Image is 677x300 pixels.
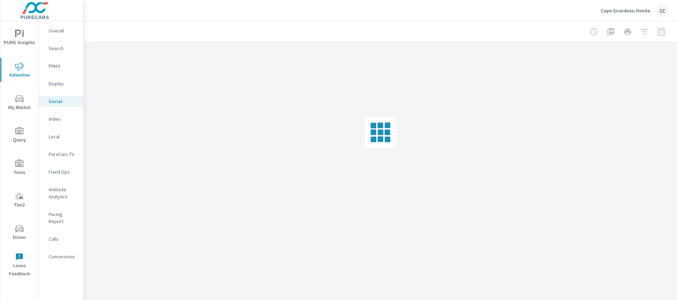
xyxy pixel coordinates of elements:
p: Social [49,98,78,105]
div: Social [39,96,84,107]
p: PureCars TV [49,151,78,158]
p: Fixed Ops [49,168,78,175]
span: My Market [2,95,36,112]
div: Fixed Ops [39,167,84,177]
p: Search [49,45,78,52]
span: Query [2,127,36,144]
span: Tools [2,160,36,177]
span: Tier2 [2,192,36,209]
span: Advertise [2,62,36,79]
span: Driver [2,224,36,242]
p: Pacing Report [49,211,78,225]
div: PMAX [39,61,84,71]
div: Pacing Report [39,209,84,227]
div: Calls [39,234,84,244]
div: Overall [39,25,84,36]
p: Video [49,115,78,122]
p: Overall [49,27,78,34]
span: PURE Insights [2,30,36,47]
div: Local [39,131,84,142]
div: Conversions [39,251,84,262]
p: Website Analytics [49,186,78,200]
div: nav menu [0,21,38,281]
div: Search [39,43,84,54]
div: Website Analytics [39,184,84,202]
p: Calls [49,235,78,242]
div: CC [656,4,669,17]
p: Cape Girardeau Honda [601,7,650,14]
div: PureCars TV [39,149,84,160]
div: Video [39,114,84,124]
p: Conversions [49,253,78,260]
span: Leave Feedback [2,253,36,278]
div: Display [39,78,84,89]
p: Local [49,133,78,140]
p: PMAX [49,62,78,70]
p: Display [49,80,78,87]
